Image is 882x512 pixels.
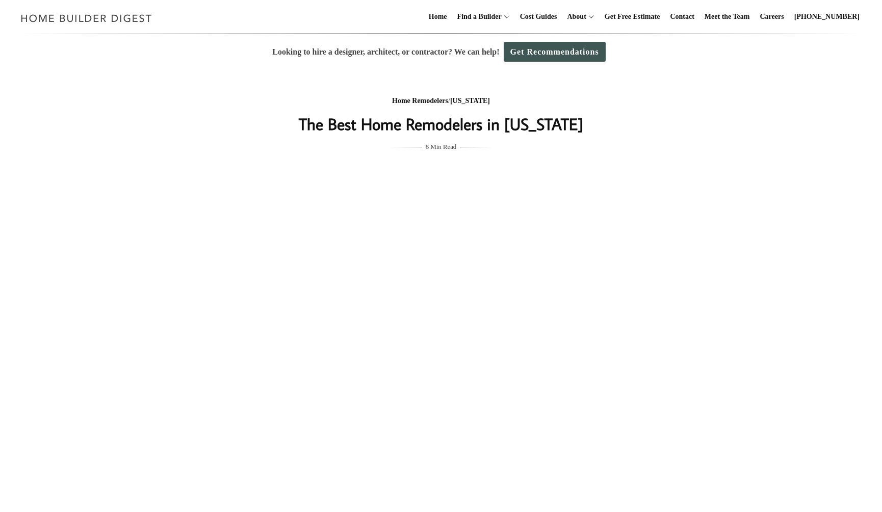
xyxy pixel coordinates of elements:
[238,112,644,136] h1: The Best Home Remodelers in [US_STATE]
[563,1,586,33] a: About
[701,1,754,33] a: Meet the Team
[450,97,490,105] a: [US_STATE]
[238,95,644,108] div: /
[516,1,561,33] a: Cost Guides
[16,8,157,28] img: Home Builder Digest
[426,141,456,152] span: 6 Min Read
[601,1,664,33] a: Get Free Estimate
[756,1,788,33] a: Careers
[392,97,448,105] a: Home Remodelers
[453,1,502,33] a: Find a Builder
[666,1,698,33] a: Contact
[790,1,864,33] a: [PHONE_NUMBER]
[425,1,451,33] a: Home
[504,42,606,62] a: Get Recommendations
